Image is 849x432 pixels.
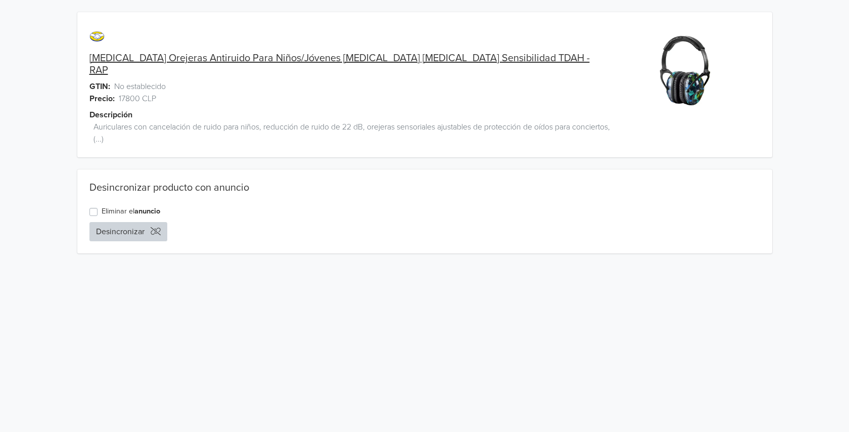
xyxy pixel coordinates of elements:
span: Precio: [89,93,115,105]
a: anuncio [134,207,160,215]
div: Desincronizar producto con anuncio [89,182,760,194]
button: Desincronizar [89,222,167,241]
span: 17800 CLP [119,93,156,105]
img: product_image [647,32,723,109]
span: Descripción [89,109,132,121]
span: GTIN: [89,80,110,93]
span: No establecido [114,80,166,93]
a: [MEDICAL_DATA] Orejeras Antiruido Para Niños/Jóvenes [MEDICAL_DATA] [MEDICAL_DATA] Sensibilidad T... [89,52,598,76]
span: Auriculares con cancelación de ruido para niños, reducción de ruido de 22 dB, orejeras sensoriale... [93,121,610,145]
label: Eliminar el [102,206,160,217]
